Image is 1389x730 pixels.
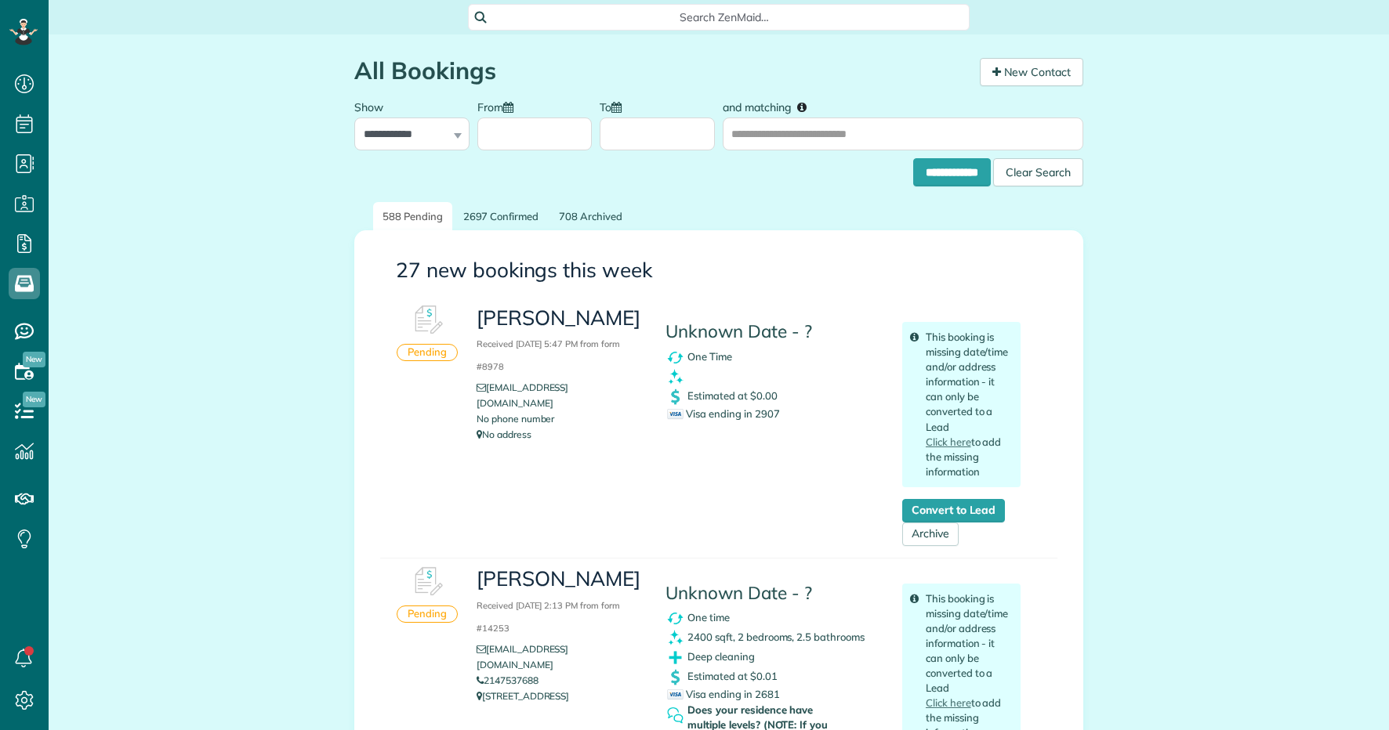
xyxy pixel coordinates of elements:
span: 2400 sqft, 2 bedrooms, 2.5 bathrooms [687,631,865,643]
small: Received [DATE] 5:47 PM from form #8978 [477,338,620,372]
li: No phone number [477,411,642,427]
h4: Unknown Date - ? [665,322,879,342]
a: Click here [926,696,971,709]
a: Archive [902,522,959,546]
label: and matching [723,92,818,121]
img: recurrence_symbol_icon-7cc721a9f4fb8f7b0289d3d97f09a2e367b638918f1a67e51b1e7d8abe5fb8d8.png [665,348,685,367]
span: New [23,392,45,407]
h4: Unknown Date - ? [665,584,879,603]
small: Received [DATE] 2:13 PM from form #14253 [477,600,620,634]
img: clean_symbol_icon-dd072f8366c07ea3eb8378bb991ecd12595f4b76d916a6f83395f9468ae6ecae.png [665,367,685,387]
img: Booking #602432 [404,297,451,344]
img: question_symbol_icon-fa7b350da2b2fea416cef77984ae4cf4944ea5ab9e3d5925827a5d6b7129d3f6.png [665,706,685,725]
span: One time [687,611,730,623]
h3: [PERSON_NAME] [477,307,642,374]
a: [EMAIL_ADDRESS][DOMAIN_NAME] [477,381,568,409]
span: Visa ending in 2907 [667,407,779,420]
span: Estimated at $0.00 [687,389,777,402]
span: New [23,352,45,367]
span: Estimated at $0.01 [687,670,777,682]
a: 2697 Confirmed [454,202,548,231]
p: [STREET_ADDRESS] [477,688,642,704]
div: Pending [397,605,458,623]
a: 2147537688 [477,674,539,686]
div: Clear Search [993,158,1083,186]
h3: 27 new bookings this week [396,259,1042,282]
span: Deep cleaning [687,650,755,663]
img: clean_symbol_icon-dd072f8366c07ea3eb8378bb991ecd12595f4b76d916a6f83395f9468ae6ecae.png [665,628,685,648]
a: Click here [926,435,971,448]
div: This booking is missing date/time and/or address information - it can only be converted to a Lead... [902,322,1021,487]
img: dollar_symbol_icon-bd8a6898b2649ec353a9eba708ae97d8d7348bddd7d2aed9b7e4bf5abd9f4af5.png [665,387,685,407]
a: New Contact [980,58,1083,86]
span: Visa ending in 2681 [667,688,779,700]
label: From [477,92,521,121]
h1: All Bookings [354,58,968,84]
div: Pending [397,344,458,361]
img: dollar_symbol_icon-bd8a6898b2649ec353a9eba708ae97d8d7348bddd7d2aed9b7e4bf5abd9f4af5.png [665,667,685,687]
img: recurrence_symbol_icon-7cc721a9f4fb8f7b0289d3d97f09a2e367b638918f1a67e51b1e7d8abe5fb8d8.png [665,609,685,628]
img: Booking #602338 [404,558,451,605]
a: 708 Archived [549,202,632,231]
span: One Time [687,350,732,363]
p: No address [477,427,642,443]
a: Convert to Lead [902,499,1005,522]
label: To [600,92,629,121]
a: Clear Search [993,161,1083,173]
a: 588 Pending [373,202,452,231]
a: [EMAIL_ADDRESS][DOMAIN_NAME] [477,643,568,670]
h3: [PERSON_NAME] [477,568,642,635]
img: extras_symbol_icon-f5f8d448bd4f6d592c0b405ff41d4b7d97c126065408080e4130a9468bdbe444.png [665,648,685,667]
